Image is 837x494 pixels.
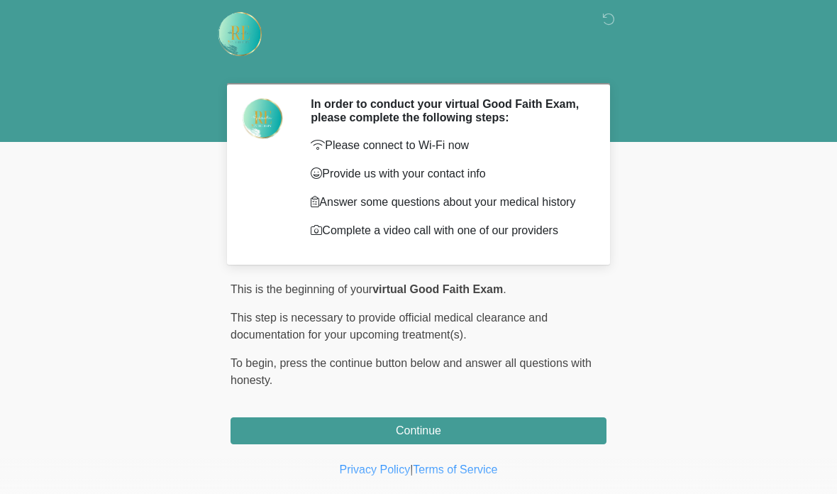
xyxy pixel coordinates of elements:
[311,97,585,124] h2: In order to conduct your virtual Good Faith Exam, please complete the following steps:
[410,463,413,476] a: |
[311,165,585,182] p: Provide us with your contact info
[311,194,585,211] p: Answer some questions about your medical history
[311,137,585,154] p: Please connect to Wi-Fi now
[231,283,372,295] span: This is the beginning of your
[340,463,411,476] a: Privacy Policy
[231,357,279,369] span: To begin,
[231,312,548,341] span: This step is necessary to provide official medical clearance and documentation for your upcoming ...
[231,357,592,386] span: press the continue button below and answer all questions with honesty.
[231,417,606,444] button: Continue
[372,283,503,295] strong: virtual Good Faith Exam
[311,222,585,239] p: Complete a video call with one of our providers
[413,463,497,476] a: Terms of Service
[241,97,284,140] img: Agent Avatar
[216,11,263,57] img: Rehydrate Aesthetics & Wellness Logo
[503,283,506,295] span: .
